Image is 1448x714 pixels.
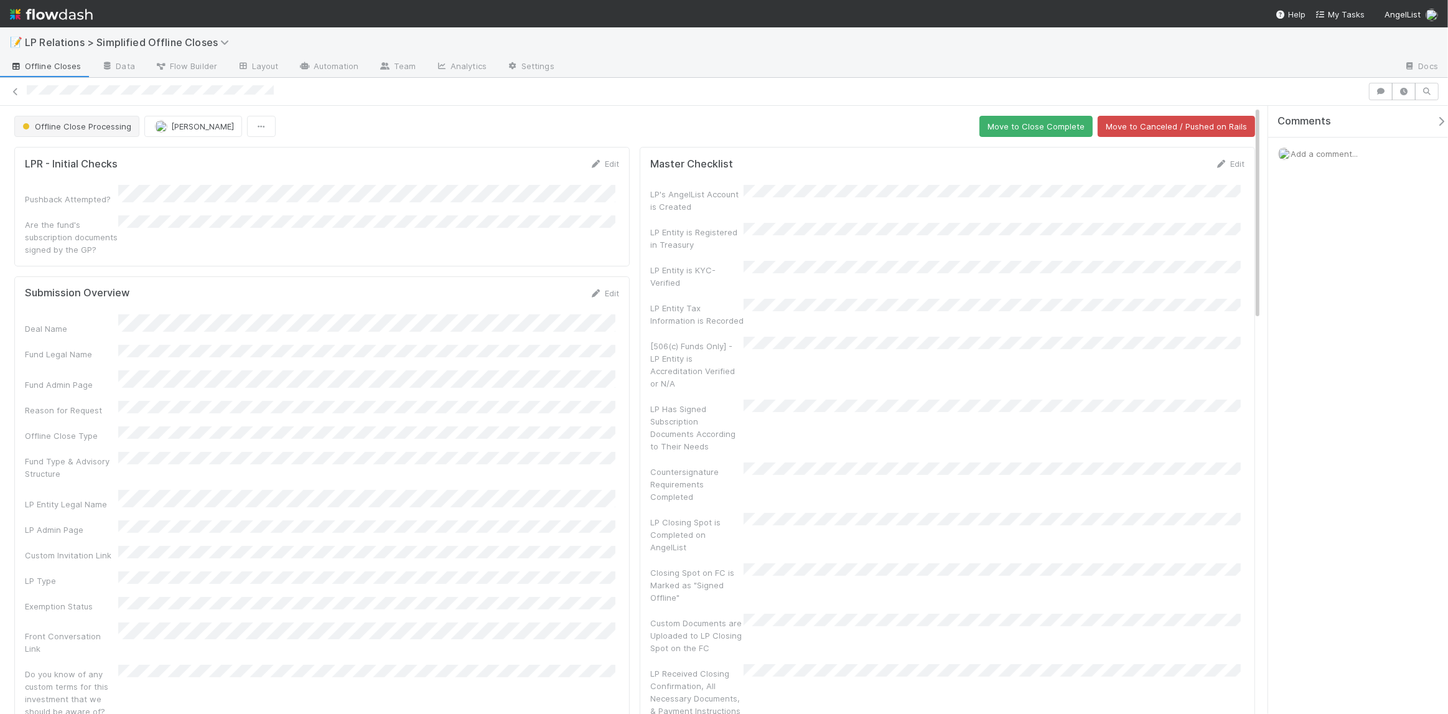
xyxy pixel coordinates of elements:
[10,37,22,47] span: 📝
[590,288,619,298] a: Edit
[650,158,733,171] h5: Master Checklist
[1426,9,1438,21] img: avatar_6177bb6d-328c-44fd-b6eb-4ffceaabafa4.png
[497,57,564,77] a: Settings
[1215,159,1245,169] a: Edit
[227,57,289,77] a: Layout
[25,378,118,391] div: Fund Admin Page
[25,630,118,655] div: Front Conversation Link
[650,466,744,503] div: Countersignature Requirements Completed
[155,120,167,133] img: avatar_6177bb6d-328c-44fd-b6eb-4ffceaabafa4.png
[650,226,744,251] div: LP Entity is Registered in Treasury
[369,57,426,77] a: Team
[1278,115,1331,128] span: Comments
[25,348,118,360] div: Fund Legal Name
[25,218,118,256] div: Are the fund's subscription documents signed by the GP?
[171,121,234,131] span: [PERSON_NAME]
[25,193,118,205] div: Pushback Attempted?
[650,566,744,604] div: Closing Spot on FC is Marked as "Signed Offline"
[1315,8,1365,21] a: My Tasks
[1276,8,1306,21] div: Help
[25,322,118,335] div: Deal Name
[1098,116,1255,137] button: Move to Canceled / Pushed on Rails
[25,549,118,561] div: Custom Invitation Link
[1278,148,1291,160] img: avatar_6177bb6d-328c-44fd-b6eb-4ffceaabafa4.png
[25,600,118,613] div: Exemption Status
[590,159,619,169] a: Edit
[650,340,744,390] div: [506(c) Funds Only] - LP Entity is Accreditation Verified or N/A
[25,158,118,171] h5: LPR - Initial Checks
[650,302,744,327] div: LP Entity Tax Information is Recorded
[650,403,744,453] div: LP Has Signed Subscription Documents According to Their Needs
[25,455,118,480] div: Fund Type & Advisory Structure
[10,60,81,72] span: Offline Closes
[10,4,93,25] img: logo-inverted-e16ddd16eac7371096b0.svg
[1291,149,1358,159] span: Add a comment...
[426,57,497,77] a: Analytics
[14,116,139,137] button: Offline Close Processing
[650,617,744,654] div: Custom Documents are Uploaded to LP Closing Spot on the FC
[1385,9,1421,19] span: AngelList
[25,430,118,442] div: Offline Close Type
[650,188,744,213] div: LP's AngelList Account is Created
[91,57,144,77] a: Data
[1315,9,1365,19] span: My Tasks
[25,36,235,49] span: LP Relations > Simplified Offline Closes
[650,264,744,289] div: LP Entity is KYC-Verified
[144,116,242,137] button: [PERSON_NAME]
[25,524,118,536] div: LP Admin Page
[650,516,744,553] div: LP Closing Spot is Completed on AngelList
[289,57,369,77] a: Automation
[155,60,217,72] span: Flow Builder
[979,116,1093,137] button: Move to Close Complete
[1394,57,1448,77] a: Docs
[25,287,129,299] h5: Submission Overview
[145,57,227,77] a: Flow Builder
[25,498,118,510] div: LP Entity Legal Name
[20,121,131,131] span: Offline Close Processing
[25,404,118,416] div: Reason for Request
[25,575,118,587] div: LP Type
